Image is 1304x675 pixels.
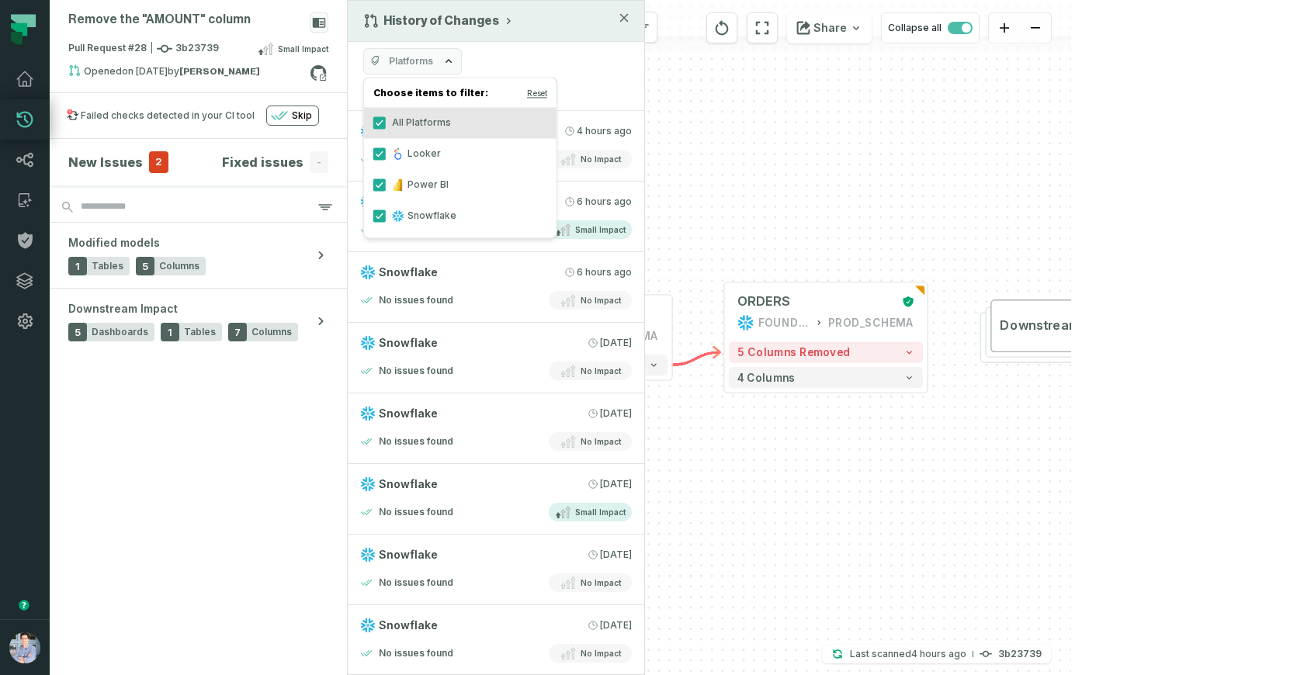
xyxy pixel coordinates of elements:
span: No Impact [581,365,621,377]
relative-time: Sep 5, 2025, 4:19 AM GMT+3 [577,125,632,137]
a: Snowflake[DATE] 4:19:15 AMNo issues foundNo Impact [348,111,644,182]
h4: No issues found [379,365,453,377]
div: PROD_SCHEMA [828,314,915,331]
span: 7 [228,323,247,341]
span: Downstream Impact [1000,317,1125,334]
span: Snowflake [379,406,438,421]
h4: No issues found [379,294,453,306]
span: Platforms [389,55,433,67]
span: Snowflake [379,335,438,351]
button: Collapse all [881,12,980,43]
a: Snowflake[DATE] 2:00:28 AMNo issues foundNo Impact [348,323,644,393]
button: Skip [266,106,319,126]
span: 2 [149,151,168,173]
relative-time: Sep 5, 2025, 4:20 AM GMT+3 [911,648,966,659]
span: 1 [68,257,87,275]
span: 1 [161,323,179,341]
h4: No issues found [379,435,453,448]
span: Skip [292,109,312,122]
button: Looker [373,147,386,160]
button: Modified models1Tables5Columns [50,223,347,288]
button: zoom in [989,13,1020,43]
h4: No issues found [379,647,453,659]
label: Snowflake [364,200,557,231]
relative-time: Sep 3, 2025, 2:00 AM GMT+3 [600,478,632,490]
button: Power BI [373,178,386,191]
button: zoom out [1020,13,1051,43]
strong: Barak Fargoun (fargoun) [179,67,260,76]
a: Snowflake[DATE] 2:00:07 AMNo issues foundNo Impact [348,535,644,605]
h4: Fixed issues [222,153,303,171]
label: Looker [364,138,557,169]
relative-time: Sep 1, 2025, 2:00 AM GMT+3 [600,619,632,632]
a: Snowflake[DATE] 2:00:28 AMNo issues foundNo Impact [348,393,644,464]
span: No Impact [581,154,621,165]
div: Opened by [68,64,310,83]
div: Tooltip anchor [17,598,31,612]
button: Reset [527,87,547,99]
button: Downstream Impact [990,299,1193,352]
h4: Choose items to filter: [364,84,557,107]
label: Power BI [364,169,557,200]
button: Last scanned[DATE] 4:20:09 AM3b23739 [822,645,1051,663]
div: ORDERS [737,293,790,310]
span: Columns [251,326,292,338]
relative-time: Sep 4, 2025, 2:00 AM GMT+3 [600,407,632,420]
relative-time: Sep 5, 2025, 2:00 AM GMT+3 [577,196,632,208]
h4: No issues found [379,576,453,589]
h4: 3b23739 [998,649,1042,659]
span: 5 columns removed [737,346,851,358]
span: Snowflake [379,547,438,562]
span: Small Impact [278,43,328,55]
div: Failed checks detected in your CI tool [81,109,255,122]
button: Share [787,12,872,43]
span: - [310,151,328,173]
div: Remove the "AMOUNT" column [68,12,251,27]
relative-time: Mar 10, 2025, 11:00 PM GMT+2 [122,65,168,77]
span: 5 [68,323,87,341]
span: Downstream Impact [68,301,178,317]
span: Snowflake [379,618,438,633]
div: PROD_SCHEMA [573,327,660,344]
button: New Issues2Fixed issues- [68,151,328,173]
button: Snowflake [373,209,386,222]
div: FOUNDATIONAL_DB [758,314,810,331]
a: Snowflake[DATE] 2:00:07 AMNo issues foundNo Impact [348,252,644,323]
span: Small Impact [575,224,626,236]
p: Last scanned [850,646,966,662]
a: Snowflake[DATE] 2:00:07 AMNo issues foundSmall Impact [348,182,644,252]
h4: New Issues [68,153,143,171]
img: avatar of Alon Nafta [9,632,40,663]
relative-time: Sep 4, 2025, 2:00 AM GMT+3 [600,337,632,349]
span: No Impact [581,436,621,448]
span: Snowflake [379,476,438,492]
span: Snowflake [379,265,438,280]
span: Modified models [68,235,160,251]
span: No Impact [581,577,621,589]
g: Edge from c8867c613c347eb7857e509391c84b7d to 0dd85c77dd217d0afb16c7d4fb3eff19 [671,352,720,365]
button: Platforms [363,48,462,74]
button: All Platforms [373,116,386,129]
span: No Impact [581,295,621,306]
span: Small Impact [575,507,626,518]
span: 4 columns [737,372,796,384]
span: No Impact [581,648,621,659]
button: Downstream Impact5Dashboards1Tables7Columns [50,289,347,354]
span: Tables [184,326,216,338]
span: Pull Request #28 3b23739 [68,41,219,57]
span: Tables [92,260,123,272]
span: Dashboards [92,326,148,338]
h4: No issues found [379,506,453,518]
a: View on github [308,63,328,83]
div: Certified [897,296,914,308]
a: Snowflake[DATE] 2:00:11 AMNo issues foundSmall Impact [348,464,644,535]
relative-time: Sep 5, 2025, 2:00 AM GMT+3 [577,266,632,279]
label: All Platforms [364,107,557,138]
span: 5 [136,257,154,275]
relative-time: Sep 1, 2025, 2:00 AM GMT+3 [600,549,632,561]
span: Columns [159,260,199,272]
button: History of Changes [363,13,515,29]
